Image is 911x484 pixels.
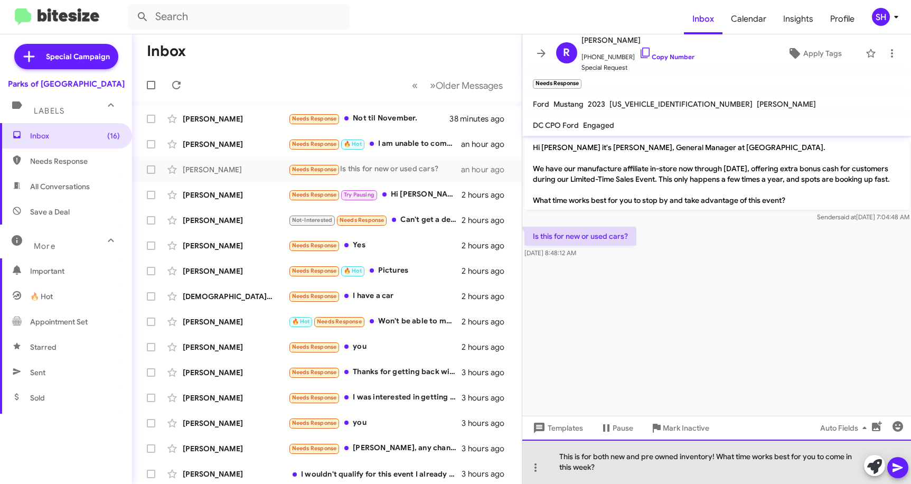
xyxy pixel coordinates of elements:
[533,79,581,89] small: Needs Response
[8,79,125,89] div: Parks of [GEOGRAPHIC_DATA]
[292,115,337,122] span: Needs Response
[524,249,576,257] span: [DATE] 8:48:12 AM
[722,4,775,34] a: Calendar
[340,217,384,224] span: Needs Response
[292,217,333,224] span: Not-Interested
[462,190,513,200] div: 2 hours ago
[872,8,890,26] div: SH
[591,418,642,438] button: Pause
[461,139,513,150] div: an hour ago
[107,131,120,141] span: (16)
[30,393,45,403] span: Sold
[288,392,462,404] div: I was interested in getting numbers on stock number FH21792
[775,4,822,34] a: Insights
[462,291,513,302] div: 2 hours ago
[430,79,436,92] span: »
[288,341,462,353] div: you
[30,266,120,276] span: Important
[292,191,337,198] span: Needs Response
[524,227,636,246] p: Is this for new or used cars?
[462,393,513,403] div: 3 hours ago
[816,213,909,221] span: Sender [DATE] 7:04:48 AM
[563,44,570,61] span: R
[288,417,462,429] div: you
[461,164,513,175] div: an hour ago
[533,120,579,130] span: DC CPO Ford
[30,156,120,166] span: Needs Response
[317,318,362,325] span: Needs Response
[822,4,863,34] a: Profile
[292,166,337,173] span: Needs Response
[30,207,70,217] span: Save a Deal
[288,290,462,302] div: I have a car
[34,106,64,116] span: Labels
[46,51,110,62] span: Special Campaign
[613,418,633,438] span: Pause
[128,4,350,30] input: Search
[292,141,337,147] span: Needs Response
[581,46,694,62] span: [PHONE_NUMBER]
[288,239,462,252] div: Yes
[288,189,462,201] div: Hi [PERSON_NAME], unfortunately I will not be able to attend because it looks like will out of to...
[533,99,549,109] span: Ford
[820,418,871,438] span: Auto Fields
[30,181,90,192] span: All Conversations
[183,443,288,454] div: [PERSON_NAME]
[288,138,461,150] div: I am unable to come in. I am caring for my wife she had major surgery.
[768,44,860,63] button: Apply Tags
[30,317,88,327] span: Appointment Set
[292,242,337,249] span: Needs Response
[344,267,362,274] span: 🔥 Hot
[812,418,879,438] button: Auto Fields
[292,293,337,300] span: Needs Response
[14,44,118,69] a: Special Campaign
[406,75,424,96] button: Previous
[462,266,513,276] div: 2 hours ago
[292,267,337,274] span: Needs Response
[288,214,462,226] div: Can't get a deal made
[412,79,418,92] span: «
[183,139,288,150] div: [PERSON_NAME]
[34,241,55,251] span: More
[292,318,310,325] span: 🔥 Hot
[292,343,337,350] span: Needs Response
[462,240,513,251] div: 2 hours ago
[30,291,53,302] span: 🔥 Hot
[288,113,450,125] div: Not til November.
[292,369,337,376] span: Needs Response
[288,315,462,328] div: Won't be able to make that trip.I mean I also live in [US_STATE] not in [US_STATE]
[450,114,513,124] div: 38 minutes ago
[30,131,120,141] span: Inbox
[292,445,337,452] span: Needs Response
[588,99,605,109] span: 2023
[183,469,288,479] div: [PERSON_NAME]
[639,53,694,61] a: Copy Number
[581,34,694,46] span: [PERSON_NAME]
[183,240,288,251] div: [PERSON_NAME]
[30,342,57,352] span: Starred
[581,62,694,73] span: Special Request
[288,265,462,277] div: Pictures
[183,393,288,403] div: [PERSON_NAME]
[524,138,909,210] p: Hi [PERSON_NAME] it's [PERSON_NAME], General Manager at [GEOGRAPHIC_DATA]. We have our manufactur...
[663,418,709,438] span: Mark Inactive
[684,4,722,34] span: Inbox
[288,469,462,479] div: I wouldn't qualify for this event I already have an auto loan open for my son who is under age
[462,418,513,429] div: 3 hours ago
[183,367,288,378] div: [PERSON_NAME]
[183,266,288,276] div: [PERSON_NAME]
[553,99,584,109] span: Mustang
[757,99,816,109] span: [PERSON_NAME]
[30,367,45,378] span: Sent
[183,342,288,352] div: [PERSON_NAME]
[522,418,591,438] button: Templates
[462,342,513,352] div: 2 hours ago
[609,99,753,109] span: [US_VEHICLE_IDENTIFICATION_NUMBER]
[462,443,513,454] div: 3 hours ago
[642,418,718,438] button: Mark Inactive
[288,163,461,175] div: Is this for new or used cars?
[462,367,513,378] div: 3 hours ago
